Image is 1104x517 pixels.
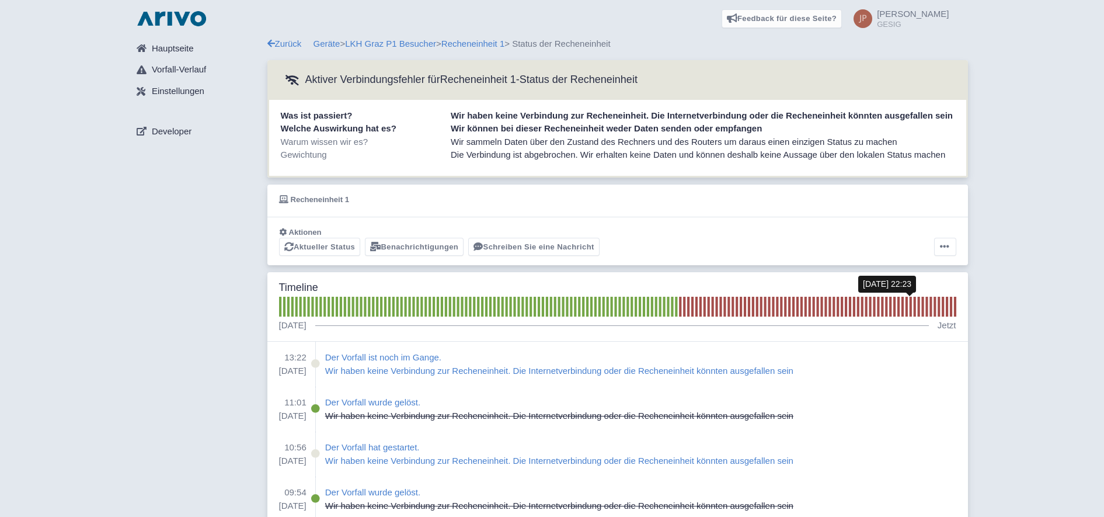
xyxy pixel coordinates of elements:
[314,39,340,48] a: Geräte
[325,365,793,378] p: Wir haben keine Verbindung zur Recheneinheit. Die Internetverbindung oder die Recheneinheit könnt...
[279,351,307,365] p: 13:22
[938,319,956,332] p: Jetzt
[345,39,436,48] a: LKH Graz P1 Besucher
[325,396,793,410] div: Der Vorfall wurde gelöst.
[447,136,958,149] div: Wir sammeln Daten über den Zustand des Rechners und des Routers um daraus einen einzigen Status z...
[325,441,793,454] div: Der Vorfall hat gestartet.
[447,109,958,123] div: Wir haben keine Verbindung zur Recheneinheit. Die Internetverbindung oder die Recheneinheit könnt...
[325,454,793,468] p: Wir haben keine Verbindung zur Recheneinheit. Die Internetverbindung oder die Recheneinheit könnt...
[279,454,307,468] p: [DATE]
[279,238,361,256] a: Aktueller Status
[127,37,267,60] a: Hauptseite
[279,486,307,499] p: 09:54
[277,109,448,123] div: Was ist passiert?
[279,319,307,332] p: [DATE]
[277,136,448,149] div: Warum wissen wir es?
[152,125,191,138] span: Developer
[722,9,842,28] a: Feedback für diese Seite?
[279,365,307,378] p: [DATE]
[325,351,956,377] a: Der Vorfall ist noch im Gange. Wir haben keine Verbindung zur Recheneinheit. Die Internetverbindu...
[279,282,318,294] h3: Timeline
[152,42,194,55] span: Hauptseite
[325,486,956,512] a: Der Vorfall wurde gelöst. Wir haben keine Verbindung zur Recheneinheit. Die Internetverbindung od...
[279,70,638,91] h3: Aktiver Verbindungsfehler für -
[877,20,949,28] small: GESIG
[325,410,793,423] p: Wir haben keine Verbindung zur Recheneinheit. Die Internetverbindung oder die Recheneinheit könnt...
[277,122,448,136] div: Welche Auswirkung hat es?
[325,486,793,499] div: Der Vorfall wurde gelöst.
[447,148,958,162] div: Die Verbindung ist abgebrochen. Wir erhalten keine Daten und können deshalb keine Aussage über de...
[847,9,949,28] a: [PERSON_NAME] GESIG
[279,410,307,423] p: [DATE]
[134,9,209,28] img: logo
[127,120,267,143] a: Developer
[289,228,322,237] span: Aktionen
[325,499,793,513] p: Wir haben keine Verbindung zur Recheneinheit. Die Internetverbindung oder die Recheneinheit könnt...
[441,39,504,48] a: Recheneinheit 1
[291,195,350,204] span: Recheneinheit 1
[152,85,204,98] span: Einstellungen
[325,351,793,365] div: Der Vorfall ist noch im Gange.
[468,238,600,256] a: Schreiben Sie eine Nachricht
[520,73,638,85] span: Status der Recheneinheit
[447,122,958,136] div: Wir können bei dieser Recheneinheit weder Daten senden oder empfangen
[152,63,206,77] span: Vorfall-Verlauf
[279,441,307,454] p: 10:56
[858,276,916,293] div: [DATE] 22:23
[877,9,949,19] span: [PERSON_NAME]
[325,396,956,422] a: Der Vorfall wurde gelöst. Wir haben keine Verbindung zur Recheneinheit. Die Internetverbindung od...
[365,238,464,256] a: Benachrichtigungen
[325,441,956,467] a: Der Vorfall hat gestartet. Wir haben keine Verbindung zur Recheneinheit. Die Internetverbindung o...
[267,37,968,51] div: > > > Status der Recheneinheit
[127,81,267,103] a: Einstellungen
[279,499,307,513] p: [DATE]
[277,148,448,162] div: Gewichtung
[127,59,267,81] a: Vorfall-Verlauf
[267,39,302,48] a: Zurück
[440,73,516,85] span: Recheneinheit 1
[279,396,307,410] p: 11:01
